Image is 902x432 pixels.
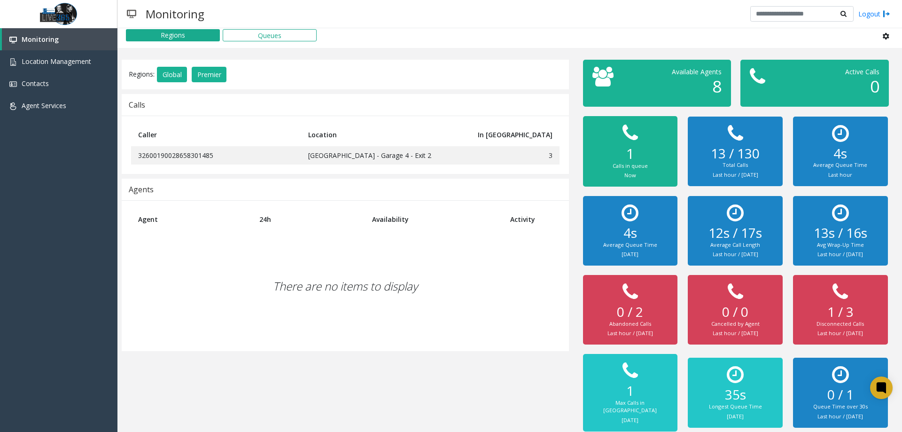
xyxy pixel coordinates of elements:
[2,28,117,50] a: Monitoring
[817,251,863,258] small: Last hour / [DATE]
[712,75,722,97] span: 8
[622,251,638,258] small: [DATE]
[802,387,878,403] h2: 0 / 1
[22,79,49,88] span: Contacts
[858,9,890,19] a: Logout
[22,101,66,110] span: Agent Services
[697,161,773,169] div: Total Calls
[592,225,668,241] h2: 4s
[802,241,878,249] div: Avg Wrap-Up Time
[127,2,136,25] img: pageIcon
[697,387,773,403] h2: 35s
[697,146,773,162] h2: 13 / 130
[802,225,878,241] h2: 13s / 16s
[252,208,365,231] th: 24h
[129,99,145,111] div: Calls
[713,330,758,337] small: Last hour / [DATE]
[592,162,668,170] div: Calls in queue
[223,29,317,41] button: Queues
[9,80,17,88] img: 'icon'
[622,416,638,424] small: [DATE]
[883,9,890,19] img: logout
[697,241,773,249] div: Average Call Length
[817,413,863,420] small: Last hour / [DATE]
[9,36,17,44] img: 'icon'
[817,330,863,337] small: Last hour / [DATE]
[592,399,668,415] div: Max Calls in [GEOGRAPHIC_DATA]
[301,123,463,146] th: Location
[607,330,653,337] small: Last hour / [DATE]
[126,29,220,41] button: Regions
[157,67,187,83] button: Global
[802,146,878,162] h2: 4s
[503,208,560,231] th: Activity
[713,171,758,178] small: Last hour / [DATE]
[713,251,758,258] small: Last hour / [DATE]
[828,171,852,178] small: Last hour
[727,413,744,420] small: [DATE]
[301,146,463,165] td: [GEOGRAPHIC_DATA] - Garage 4 - Exit 2
[802,161,878,169] div: Average Queue Time
[131,123,301,146] th: Caller
[592,383,668,399] h2: 1
[462,123,559,146] th: In [GEOGRAPHIC_DATA]
[845,67,879,76] span: Active Calls
[697,403,773,411] div: Longest Queue Time
[131,208,252,231] th: Agent
[697,320,773,328] div: Cancelled by Agent
[697,225,773,241] h2: 12s / 17s
[672,67,722,76] span: Available Agents
[697,304,773,320] h2: 0 / 0
[9,58,17,66] img: 'icon'
[870,75,879,97] span: 0
[9,102,17,110] img: 'icon'
[592,320,668,328] div: Abandoned Calls
[131,146,301,165] td: 32600190028658301485
[141,2,209,25] h3: Monitoring
[22,57,91,66] span: Location Management
[462,146,559,165] td: 3
[365,208,503,231] th: Availability
[129,69,155,78] span: Regions:
[129,183,154,196] div: Agents
[22,35,59,44] span: Monitoring
[192,67,226,83] button: Premier
[802,304,878,320] h2: 1 / 3
[802,320,878,328] div: Disconnected Calls
[592,241,668,249] div: Average Queue Time
[131,231,560,342] div: There are no items to display
[802,403,878,411] div: Queue Time over 30s
[592,145,668,162] h2: 1
[624,172,636,179] small: Now
[592,304,668,320] h2: 0 / 2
